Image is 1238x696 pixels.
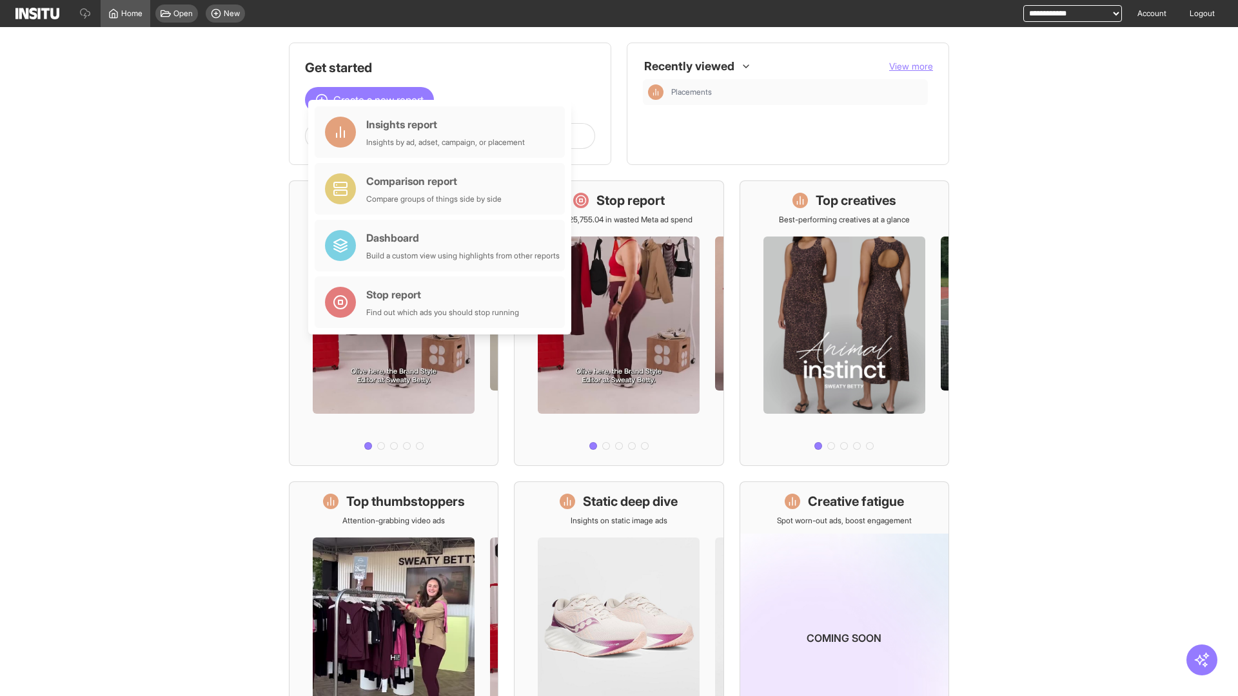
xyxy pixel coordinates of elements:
div: Dashboard [366,230,560,246]
p: Best-performing creatives at a glance [779,215,910,225]
span: New [224,8,240,19]
div: Compare groups of things side by side [366,194,502,204]
h1: Top thumbstoppers [346,492,465,510]
div: Insights [648,84,663,100]
span: Home [121,8,142,19]
div: Stop report [366,287,519,302]
p: Insights on static image ads [571,516,667,526]
span: View more [889,61,933,72]
button: View more [889,60,933,73]
a: Top creativesBest-performing creatives at a glance [740,180,949,466]
span: Placements [671,87,712,97]
span: Create a new report [333,92,424,108]
div: Comparison report [366,173,502,189]
p: Attention-grabbing video ads [342,516,445,526]
div: Insights report [366,117,525,132]
span: Open [173,8,193,19]
h1: Static deep dive [583,492,678,510]
div: Build a custom view using highlights from other reports [366,251,560,261]
button: Create a new report [305,87,434,113]
div: Insights by ad, adset, campaign, or placement [366,137,525,148]
h1: Get started [305,59,595,77]
img: Logo [15,8,59,19]
a: What's live nowSee all active ads instantly [289,180,498,466]
span: Placements [671,87,923,97]
h1: Stop report [596,191,665,209]
p: Save £25,755.04 in wasted Meta ad spend [545,215,693,225]
a: Stop reportSave £25,755.04 in wasted Meta ad spend [514,180,723,466]
h1: Top creatives [816,191,896,209]
div: Find out which ads you should stop running [366,307,519,318]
